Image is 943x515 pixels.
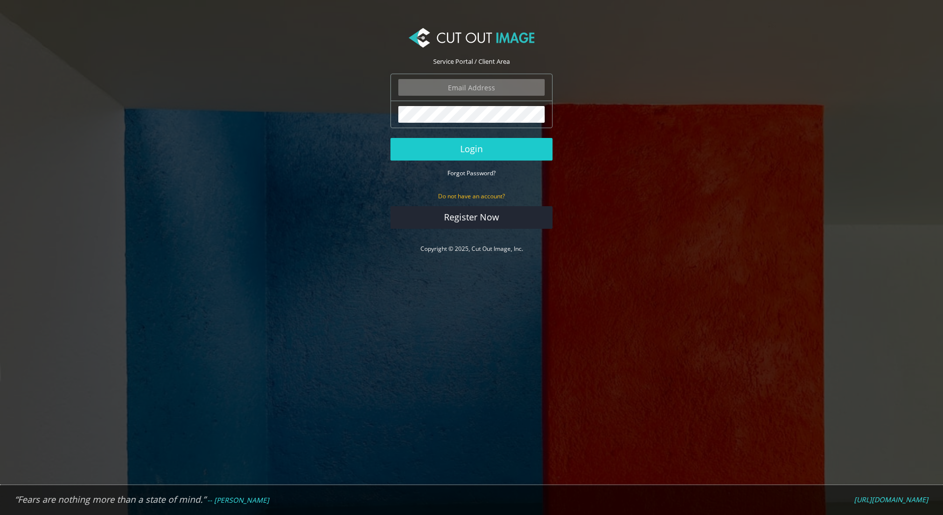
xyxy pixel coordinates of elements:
em: “Fears are nothing more than a state of mind.” [15,493,206,505]
a: Copyright © 2025, Cut Out Image, Inc. [420,244,523,253]
img: Cut Out Image [409,28,534,48]
input: Email Address [398,79,545,96]
small: Forgot Password? [447,169,496,177]
a: Register Now [390,206,553,229]
a: [URL][DOMAIN_NAME] [854,495,928,504]
small: Do not have an account? [438,192,505,200]
em: [URL][DOMAIN_NAME] [854,495,928,504]
em: -- [PERSON_NAME] [207,495,269,505]
a: Forgot Password? [447,168,496,177]
span: Service Portal / Client Area [433,57,510,66]
button: Login [390,138,553,161]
